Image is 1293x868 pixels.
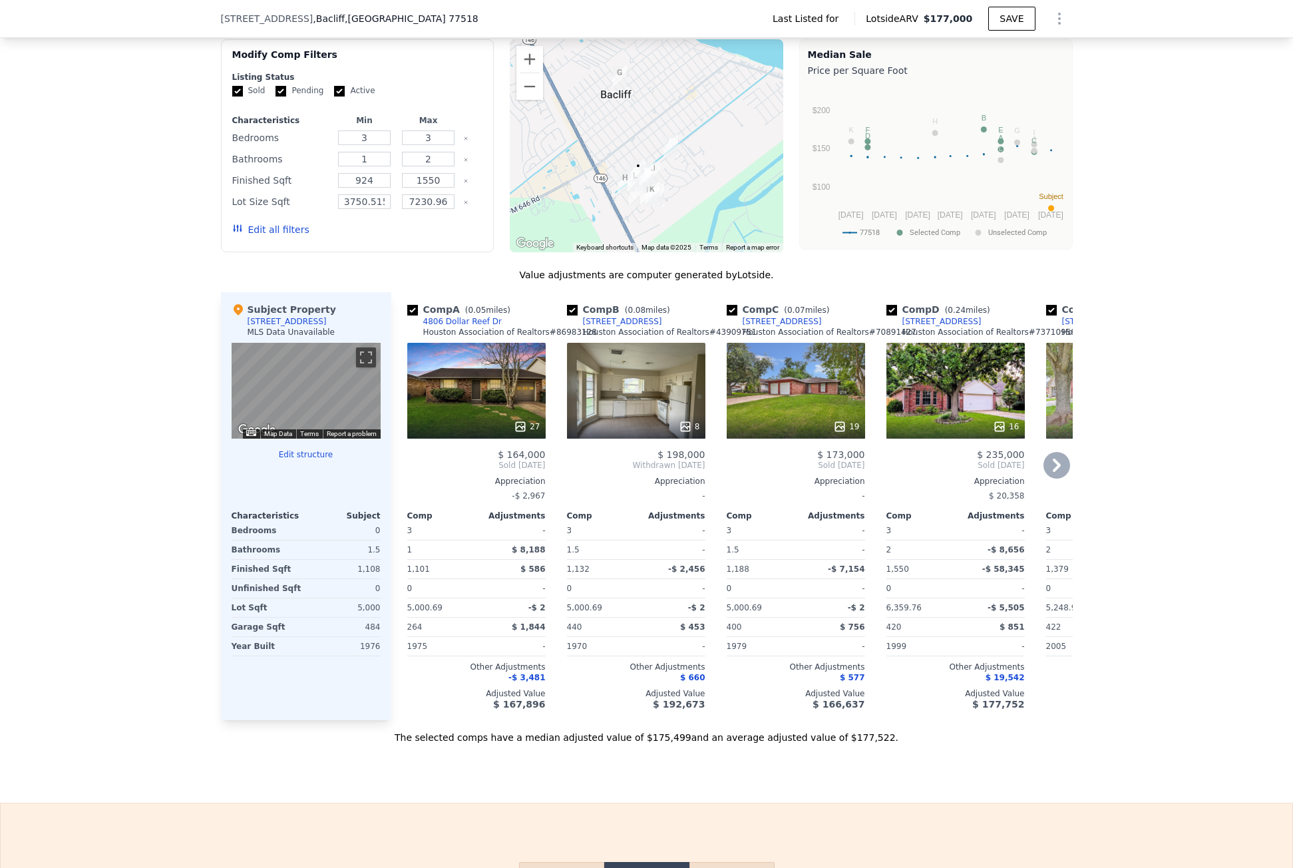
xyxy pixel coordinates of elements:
[313,12,478,25] span: , Bacliff
[639,579,705,598] div: -
[407,603,443,612] span: 5,000.69
[639,521,705,540] div: -
[886,662,1025,672] div: Other Adjustments
[232,598,303,617] div: Lot Sqft
[886,603,922,612] span: 6,359.76
[1000,622,1025,632] span: $ 851
[567,637,634,656] div: 1970
[924,13,973,24] span: $177,000
[727,584,732,593] span: 0
[808,80,1064,246] svg: A chart.
[653,699,705,710] span: $ 192,673
[276,86,286,97] input: Pending
[688,603,705,612] span: -$ 2
[514,420,540,433] div: 27
[726,244,779,251] a: Report a map error
[727,460,865,471] span: Sold [DATE]
[699,244,718,251] a: Terms (opens in new tab)
[833,420,859,433] div: 19
[345,13,478,24] span: , [GEOGRAPHIC_DATA] 77518
[886,584,892,593] span: 0
[423,327,597,337] div: Houston Association of Realtors # 86983128
[982,564,1025,574] span: -$ 58,345
[407,541,474,559] div: 1
[902,316,982,327] div: [STREET_ADDRESS]
[628,306,646,315] span: 0.08
[407,688,546,699] div: Adjusted Value
[512,622,545,632] span: $ 1,844
[817,449,864,460] span: $ 173,000
[567,487,705,505] div: -
[1046,5,1073,32] button: Show Options
[516,73,543,100] button: Zoom out
[988,545,1024,554] span: -$ 8,656
[937,210,962,220] text: [DATE]
[221,12,313,25] span: [STREET_ADDRESS]
[799,637,865,656] div: -
[479,579,546,598] div: -
[520,564,546,574] span: $ 586
[1031,136,1037,144] text: C
[264,429,292,439] button: Map Data
[512,491,545,501] span: -$ 2,967
[583,316,662,327] div: [STREET_ADDRESS]
[812,144,830,154] text: $150
[1046,622,1061,632] span: 422
[407,526,413,535] span: 3
[309,637,381,656] div: 1976
[576,243,634,252] button: Keyboard shortcuts
[977,449,1024,460] span: $ 235,000
[407,584,413,593] span: 0
[567,622,582,632] span: 440
[512,545,545,554] span: $ 8,188
[886,460,1025,471] span: Sold [DATE]
[567,316,662,327] a: [STREET_ADDRESS]
[1046,603,1081,612] span: 5,248.98
[886,637,953,656] div: 1999
[680,622,705,632] span: $ 453
[567,476,705,487] div: Appreciation
[1033,128,1035,136] text: I
[232,115,330,126] div: Characteristics
[812,182,830,192] text: $100
[276,85,323,97] label: Pending
[460,306,516,315] span: ( miles)
[1046,584,1051,593] span: 0
[886,511,956,521] div: Comp
[232,223,309,236] button: Edit all filters
[334,86,345,97] input: Active
[235,421,279,439] a: Open this area in Google Maps (opens a new window)
[799,579,865,598] div: -
[567,688,705,699] div: Adjusted Value
[773,12,844,25] span: Last Listed for
[235,421,279,439] img: Google
[1004,210,1029,220] text: [DATE]
[646,162,660,184] div: 4911 Hannas Reef Dr
[407,662,546,672] div: Other Adjustments
[998,126,1003,134] text: E
[808,48,1064,61] div: Median Sale
[727,662,865,672] div: Other Adjustments
[232,72,483,83] div: Listing Status
[998,144,1002,152] text: L
[407,316,502,327] a: 4806 Dollar Reef Dr
[828,564,864,574] span: -$ 7,154
[232,449,381,460] button: Edit structure
[232,171,330,190] div: Finished Sqft
[631,159,646,182] div: 4802 Redfish Reef Dr
[636,511,705,521] div: Adjustments
[989,491,1024,501] span: $ 20,358
[886,526,892,535] span: 3
[567,511,636,521] div: Comp
[812,106,830,115] text: $200
[727,622,742,632] span: 400
[516,46,543,73] button: Zoom in
[612,66,627,89] div: 4122 Sevan St
[727,303,835,316] div: Comp C
[407,460,546,471] span: Sold [DATE]
[407,476,546,487] div: Appreciation
[727,316,822,327] a: [STREET_ADDRESS]
[988,603,1024,612] span: -$ 5,505
[988,7,1035,31] button: SAVE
